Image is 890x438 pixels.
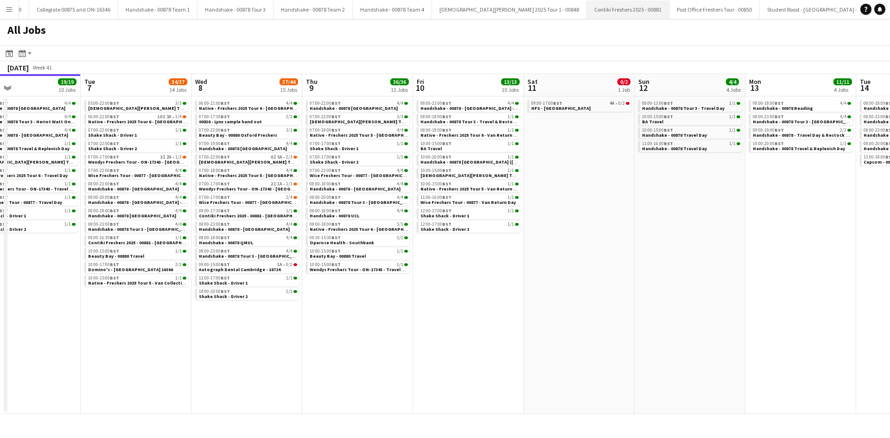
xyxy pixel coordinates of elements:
a: 07:00-17:00BST2I1A•1/3Wendys Freshers Tour - ON-17343 - [GEOGRAPHIC_DATA] Day 2 [199,181,297,191]
a: 07:00-22:00BST1/1Shake Shack - Driver 2 [88,140,186,151]
button: Student Roost - [GEOGRAPHIC_DATA] - On-16926 [760,0,889,19]
span: 07:00-17:00 [310,141,341,146]
span: 08:00-18:00 [420,128,451,133]
span: 1/1 [64,195,71,200]
div: 09:00-17:00BST4A•0/2HFS - [GEOGRAPHIC_DATA] [528,100,631,114]
span: 4/4 [286,101,292,106]
span: BA Travel [642,119,663,125]
span: Handshake - 00878 Oxford [199,146,287,152]
span: BST [110,100,119,106]
span: 08:00-20:00 [88,195,119,200]
span: Lady Garden Tour 1 - 00848 - London South Bank University [310,119,478,125]
div: 07:00-18:00BST4/4Native - Freshers 2025 Tour 5 - [GEOGRAPHIC_DATA] Day 1 [195,167,299,181]
span: 4/4 [64,101,71,106]
span: 4/4 [286,168,292,173]
span: 08:00-18:00 [310,182,341,186]
span: HFS - Bristol [531,105,591,111]
div: 07:00-17:00BST1/1Shake Shack - Driver 1 [306,140,410,154]
a: 07:00-22:00BST4/4Wise Freshers Tour - 00877 - [GEOGRAPHIC_DATA] [88,167,186,178]
a: 07:00-18:00BST4/4Native - Freshers 2025 Tour 5 - [GEOGRAPHIC_DATA] Day 2 [310,127,408,138]
span: 10:00-15:00 [420,141,451,146]
span: 1/1 [508,114,514,119]
a: 05:00-22:00BST3/3[DEMOGRAPHIC_DATA][PERSON_NAME] Tour 1 - 00848 - [GEOGRAPHIC_DATA] [88,100,186,111]
div: 10:00-15:00BST1/1BA Travel [417,140,521,154]
a: 07:00-17:00BST3I2A•1/3Wendys Freshers Tour - ON-17343 - [GEOGRAPHIC_DATA] Day 1 [88,154,186,165]
span: 2/4 [286,195,292,200]
span: Handshake - 00878 Tour 3 - Lancaster University Onsite Day [753,119,884,125]
span: 07:00-19:00 [199,141,230,146]
div: • [88,155,186,159]
span: BST [664,140,673,146]
span: 3/3 [397,114,403,119]
span: 07:00-17:00 [310,155,341,159]
span: BST [221,181,230,187]
div: 10:00-20:00BST1/1Handshake - 00878 [GEOGRAPHIC_DATA] ([GEOGRAPHIC_DATA]) [417,154,521,167]
div: 09:00-19:00BST2/2Handshake - 00878 - Travel Day & Restock Day [749,127,853,140]
span: Beauty Bay - 00880 Oxford Freshers [199,132,277,138]
div: 07:00-22:00BST3/3Beauty Bay - 00880 Oxford Freshers [195,127,299,140]
span: 07:00-22:00 [199,128,230,133]
span: 1/1 [729,114,736,119]
span: 4A [610,101,615,106]
a: 08:00-23:00BST4/4Handshake - 00878 - [GEOGRAPHIC_DATA] - Onsite Day [420,100,519,111]
div: 08:00-18:00BST4/4Handshake - 00878 - [GEOGRAPHIC_DATA] [306,181,410,194]
a: 08:00-18:00BST4/4Handshake - 00878 - [GEOGRAPHIC_DATA] [310,181,408,191]
span: BST [110,154,119,160]
span: 07:00-22:00 [199,155,230,159]
span: 07:00-22:00 [88,141,119,146]
span: BST [442,181,451,187]
span: Native - Freshers 2025 Tour 6 - University of Cambridge Day 1 [88,119,214,125]
span: BST [442,100,451,106]
span: BST [442,114,451,120]
span: BST [221,167,230,173]
div: 05:00-22:00BST3/3[DEMOGRAPHIC_DATA][PERSON_NAME] Tour 1 - 00848 - [GEOGRAPHIC_DATA] [84,100,188,114]
span: Handshake - 00878 Travel & Replenish Day [753,146,845,152]
span: BST [331,100,341,106]
span: 07:00-22:00 [88,168,119,173]
a: 10:00-20:00BST1/1Handshake - 00878 [GEOGRAPHIC_DATA] ([GEOGRAPHIC_DATA]) [420,154,519,165]
span: 4/4 [840,114,846,119]
span: 07:00-17:00 [199,195,230,200]
button: Handshake - 00878 Tour 3 [197,0,273,19]
div: 07:00-17:00BST2/4Wise Freshers Tour - 00877 - [GEOGRAPHIC_DATA] [195,194,299,208]
div: 07:00-19:00BST4/4Handshake - 00878 [GEOGRAPHIC_DATA] [195,140,299,154]
span: 4/4 [397,128,403,133]
div: 07:00-17:00BST1/1Shake Shack - Driver 2 [306,154,410,167]
span: Lady Garden Tour 1 - 00848 - Van Return Day [420,172,576,178]
a: 09:00-19:00BST2/2Handshake - 00878 - Travel Day & Restock Day [753,127,851,138]
a: 07:00-17:30BST2/200836 - Lynx sample hand out [199,114,297,124]
div: 08:00-23:00BST4/4Handshake - 00878 Tour 3 - [GEOGRAPHIC_DATA] Onsite Day [749,114,853,127]
a: 08:00-23:00BST4/4Handshake - 00878 - [GEOGRAPHIC_DATA] [88,181,186,191]
span: 5A [277,155,282,159]
span: BST [331,194,341,200]
span: BST [664,127,673,133]
div: 08:00-20:00BST4/4Handshake - 00878 Tour 3 - [GEOGRAPHIC_DATA] Onsite Day [306,194,410,208]
a: 07:00-18:00BST4/4Native - Freshers 2025 Tour 5 - [GEOGRAPHIC_DATA] Day 1 [199,167,297,178]
span: BST [442,140,451,146]
div: 10:00-15:00BST1/1BA Travel [638,114,742,127]
span: BST [221,154,230,160]
div: 07:00-22:00BST1/1Shake Shack - Driver 2 [84,140,188,154]
span: BST [110,181,119,187]
span: 10:00-15:00 [642,128,673,133]
span: Handshake - 00878 Oxford [310,105,398,111]
span: 07:00-18:00 [310,128,341,133]
span: 08:00-20:00 [310,195,341,200]
span: BST [110,114,119,120]
span: BST [110,127,119,133]
span: BST [110,194,119,200]
div: 11:00-16:00BST1/1Handshake - 00878 Travel Day [638,140,742,154]
span: BST [110,167,119,173]
a: 07:00-17:00BST1/1Shake Shack - Driver 1 [310,140,408,151]
span: 4/4 [175,195,182,200]
span: 07:00-17:00 [88,155,119,159]
span: 2/2 [286,114,292,119]
span: 1/1 [508,182,514,186]
div: 08:00-23:00BST4/4Handshake - 00878 - [GEOGRAPHIC_DATA] - Onsite Day [417,100,521,114]
button: Handshake - 00878 Team 2 [273,0,353,19]
span: BST [442,154,451,160]
span: 08:00-23:00 [420,101,451,106]
span: Shake Shack - Driver 1 [310,146,358,152]
span: Wendys Freshers Tour - ON-17343 - Cambridge University Day 1 [88,159,224,165]
span: 1/1 [64,141,71,146]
